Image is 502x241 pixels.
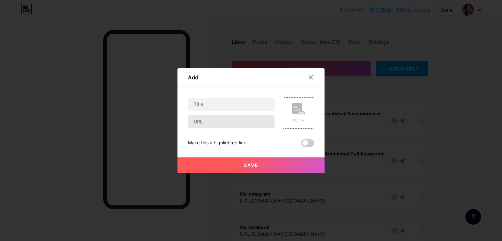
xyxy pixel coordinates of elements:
div: Make this a highlighted link [188,139,246,147]
button: Save [177,157,325,173]
div: Picture [292,118,305,123]
input: URL [188,115,275,128]
input: Title [188,98,275,111]
div: Add [188,73,198,81]
span: Save [244,162,259,168]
